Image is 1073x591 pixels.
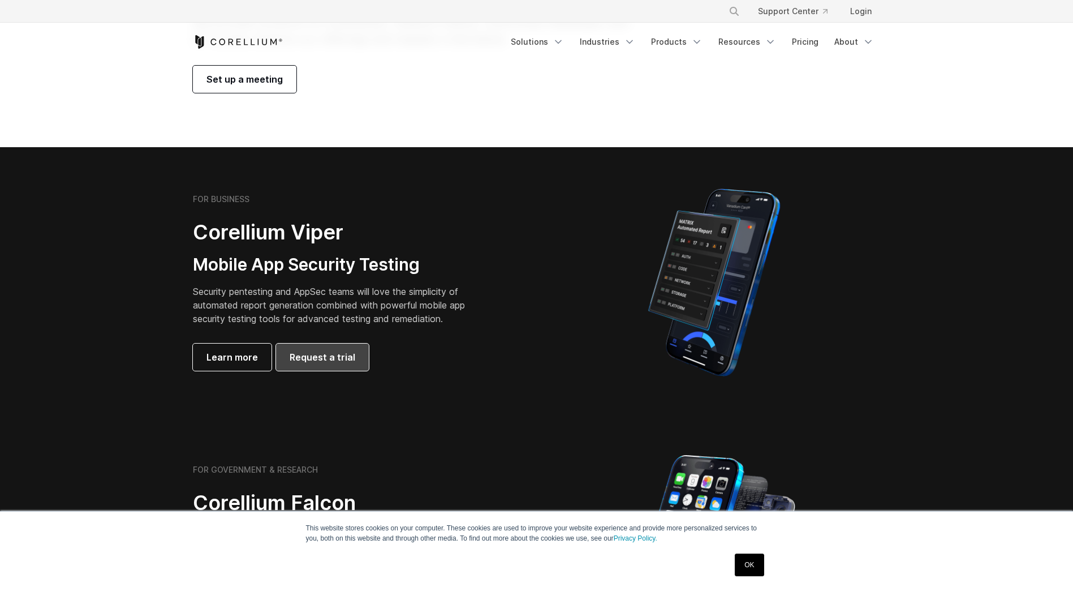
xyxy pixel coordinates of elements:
[193,285,482,326] p: Security pentesting and AppSec teams will love the simplicity of automated report generation comb...
[504,32,881,52] div: Navigation Menu
[193,465,318,475] h6: FOR GOVERNMENT & RESEARCH
[712,32,783,52] a: Resources
[306,523,768,543] p: This website stores cookies on your computer. These cookies are used to improve your website expe...
[724,1,744,22] button: Search
[193,490,510,516] h2: Corellium Falcon
[629,183,799,382] img: Corellium MATRIX automated report on iPhone showing app vulnerability test results across securit...
[735,554,764,576] a: OK
[193,220,482,245] h2: Corellium Viper
[614,534,657,542] a: Privacy Policy.
[785,32,825,52] a: Pricing
[828,32,881,52] a: About
[193,35,283,49] a: Corellium Home
[193,344,272,371] a: Learn more
[206,72,283,86] span: Set up a meeting
[504,32,571,52] a: Solutions
[276,344,369,371] a: Request a trial
[206,350,258,364] span: Learn more
[573,32,642,52] a: Industries
[290,350,355,364] span: Request a trial
[193,66,296,93] a: Set up a meeting
[749,1,837,22] a: Support Center
[193,254,482,276] h3: Mobile App Security Testing
[841,1,881,22] a: Login
[644,32,709,52] a: Products
[193,194,249,204] h6: FOR BUSINESS
[715,1,881,22] div: Navigation Menu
